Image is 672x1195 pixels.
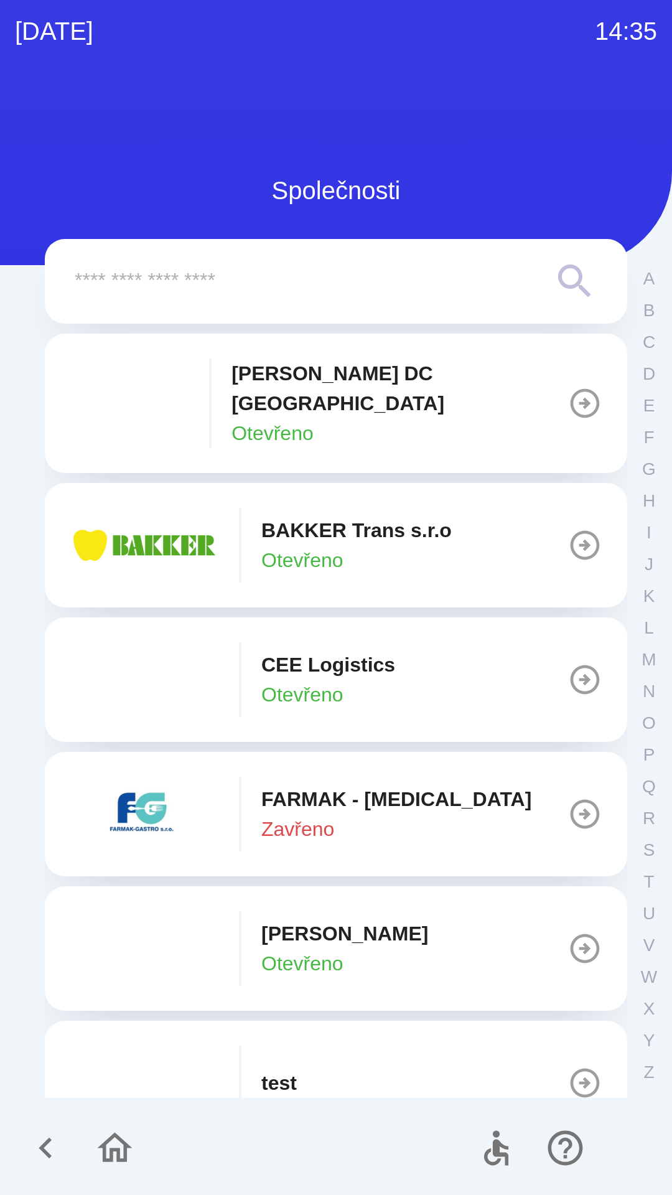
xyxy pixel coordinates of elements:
button: D [633,358,665,390]
button: Y [633,1024,665,1056]
p: B [643,299,655,321]
button: Z [633,1056,665,1088]
button: J [633,548,665,580]
button: L [633,612,665,644]
p: A [643,268,655,289]
button: M [633,644,665,675]
p: Z [643,1061,654,1083]
p: X [643,998,655,1019]
button: FARMAK - [MEDICAL_DATA]Zavřeno [45,752,627,876]
img: 240x120 [70,911,219,986]
p: E [643,395,655,416]
button: R [633,802,665,834]
button: C [633,326,665,358]
button: U [633,897,665,929]
p: Otevřeno [231,418,314,448]
p: M [642,649,656,670]
p: N [643,680,655,702]
p: Y [643,1029,655,1051]
button: BAKKER Trans s.r.oOtevřeno [45,483,627,607]
p: S [643,839,655,861]
p: O [642,712,656,734]
button: T [633,866,665,897]
button: W [633,961,665,993]
button: N [633,675,665,707]
button: B [633,294,665,326]
button: E [633,390,665,421]
p: [PERSON_NAME] [261,919,428,949]
button: X [633,993,665,1024]
img: 240x120 [70,1046,219,1120]
button: P [633,739,665,771]
p: G [642,458,656,480]
p: P [643,744,655,766]
p: [PERSON_NAME] DC [GEOGRAPHIC_DATA] [231,358,567,418]
p: F [643,426,654,448]
p: V [643,934,655,956]
p: T [643,871,654,893]
p: H [643,490,655,512]
p: Společnosti [272,172,401,209]
button: O [633,707,665,739]
p: 14:35 [595,12,657,50]
button: [PERSON_NAME] DC [GEOGRAPHIC_DATA]Otevřeno [45,334,627,473]
p: Zavřeno [261,814,334,844]
img: Logo [45,87,627,147]
img: ba8847e2-07ef-438b-a6f1-28de549c3032.png [70,642,219,717]
p: U [643,902,655,924]
button: K [633,580,665,612]
p: Otevřeno [261,545,343,575]
button: CEE LogisticsOtevřeno [45,617,627,742]
p: K [643,585,655,607]
p: L [644,617,654,639]
button: Q [633,771,665,802]
p: Q [642,776,656,797]
button: test [45,1021,627,1145]
button: [PERSON_NAME]Otevřeno [45,886,627,1011]
p: C [643,331,655,353]
p: W [641,966,657,988]
p: R [643,807,655,829]
img: 092fc4fe-19c8-4166-ad20-d7efd4551fba.png [70,366,189,441]
p: D [643,363,655,385]
p: [DATE] [15,12,93,50]
img: eba99837-dbda-48f3-8a63-9647f5990611.png [70,508,219,583]
p: CEE Logistics [261,650,395,680]
button: S [633,834,665,866]
p: J [645,553,653,575]
img: 5ee10d7b-21a5-4c2b-ad2f-5ef9e4226557.png [70,777,219,851]
button: F [633,421,665,453]
button: I [633,517,665,548]
button: A [633,263,665,294]
p: test [261,1068,297,1098]
p: I [646,522,651,543]
button: H [633,485,665,517]
p: Otevřeno [261,949,343,978]
button: G [633,453,665,485]
p: Otevřeno [261,680,343,710]
p: FARMAK - [MEDICAL_DATA] [261,784,531,814]
button: V [633,929,665,961]
img: cs flag [614,1132,647,1165]
p: BAKKER Trans s.r.o [261,515,452,545]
